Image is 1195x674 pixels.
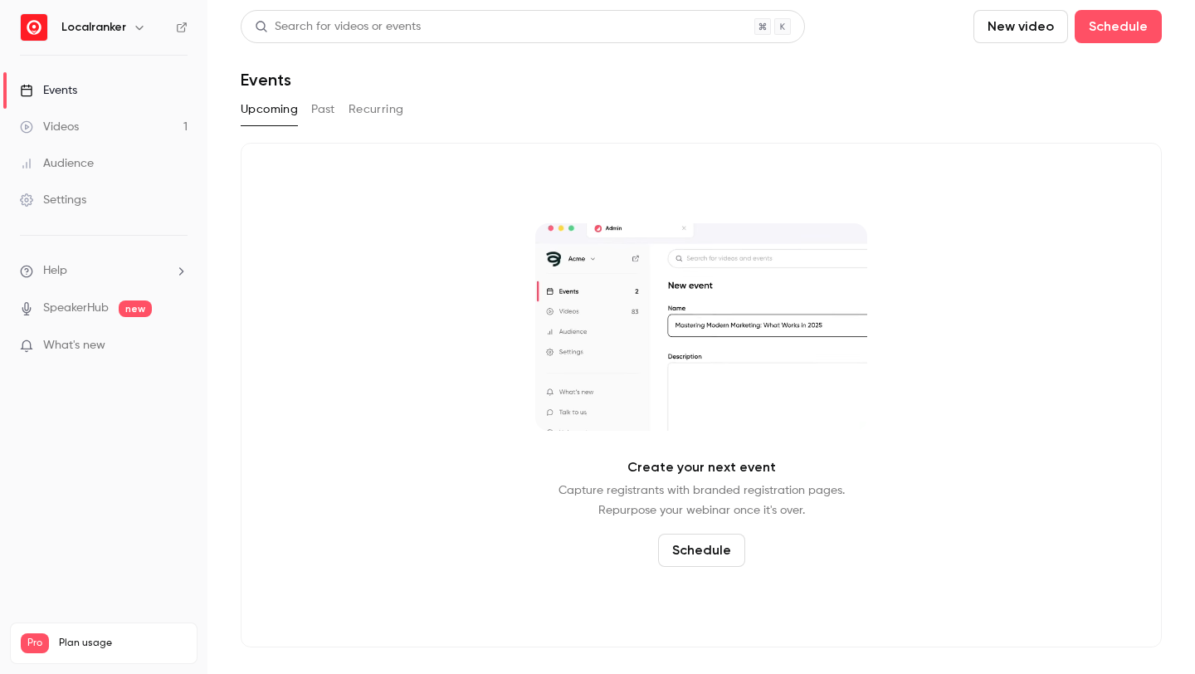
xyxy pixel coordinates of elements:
[59,637,187,650] span: Plan usage
[20,119,79,135] div: Videos
[1075,10,1162,43] button: Schedule
[255,18,421,36] div: Search for videos or events
[20,155,94,172] div: Audience
[21,14,47,41] img: Localranker
[43,300,109,317] a: SpeakerHub
[311,96,335,123] button: Past
[43,337,105,354] span: What's new
[20,262,188,280] li: help-dropdown-opener
[119,300,152,317] span: new
[61,19,126,36] h6: Localranker
[241,70,291,90] h1: Events
[658,534,745,567] button: Schedule
[43,262,67,280] span: Help
[241,96,298,123] button: Upcoming
[20,192,86,208] div: Settings
[627,457,776,477] p: Create your next event
[21,633,49,653] span: Pro
[349,96,404,123] button: Recurring
[20,82,77,99] div: Events
[558,481,845,520] p: Capture registrants with branded registration pages. Repurpose your webinar once it's over.
[973,10,1068,43] button: New video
